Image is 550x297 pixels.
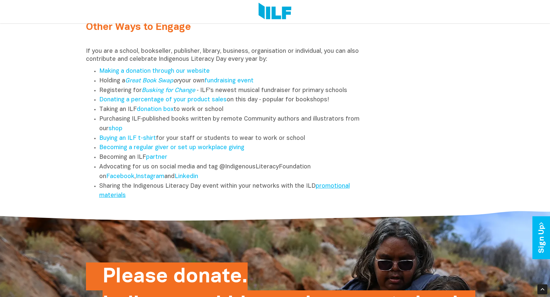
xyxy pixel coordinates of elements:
[86,48,367,63] p: If you are a school, bookseller, publisher, library, business, organisation or individual, you ca...
[99,105,367,115] li: Taking an ILF to work or school
[137,107,174,112] a: donation box
[109,126,122,132] a: shop
[106,174,134,179] a: Facebook
[99,136,156,141] a: Buying an ILF t-shirt
[86,22,367,33] h2: Other Ways to Engage
[99,95,367,105] li: on this day ‑ popular for bookshops!
[537,284,547,294] div: Scroll Back to Top
[125,78,173,84] a: Great Book Swap
[99,76,367,86] li: Holding a your own
[142,88,195,93] a: Busking for Change
[99,115,367,134] li: Purchasing ILF‑published books written by remote Community authors and illustrators from our
[99,182,367,201] li: Sharing the Indigenous Literacy Day event within your networks with the ILD
[99,86,367,96] li: Registering for ‑ ILF's newest musical fundraiser for primary schools
[259,3,291,21] img: Logo
[99,153,367,162] li: Becoming an ILF
[146,154,167,160] a: partner
[204,78,254,84] a: fundraising event
[99,68,210,74] a: Making a donation through our website
[99,145,244,150] a: Becoming a regular giver or set up workplace giving
[99,162,367,182] li: Advocating for us on social media and tag @IndigenousLiteracyFoundation on , and
[175,174,198,179] a: Linkedin
[125,78,179,84] em: or
[99,134,367,144] li: for your staff or students to wear to work or school
[99,97,227,103] a: Donating a percentage of your product sales
[136,174,164,179] a: Instagram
